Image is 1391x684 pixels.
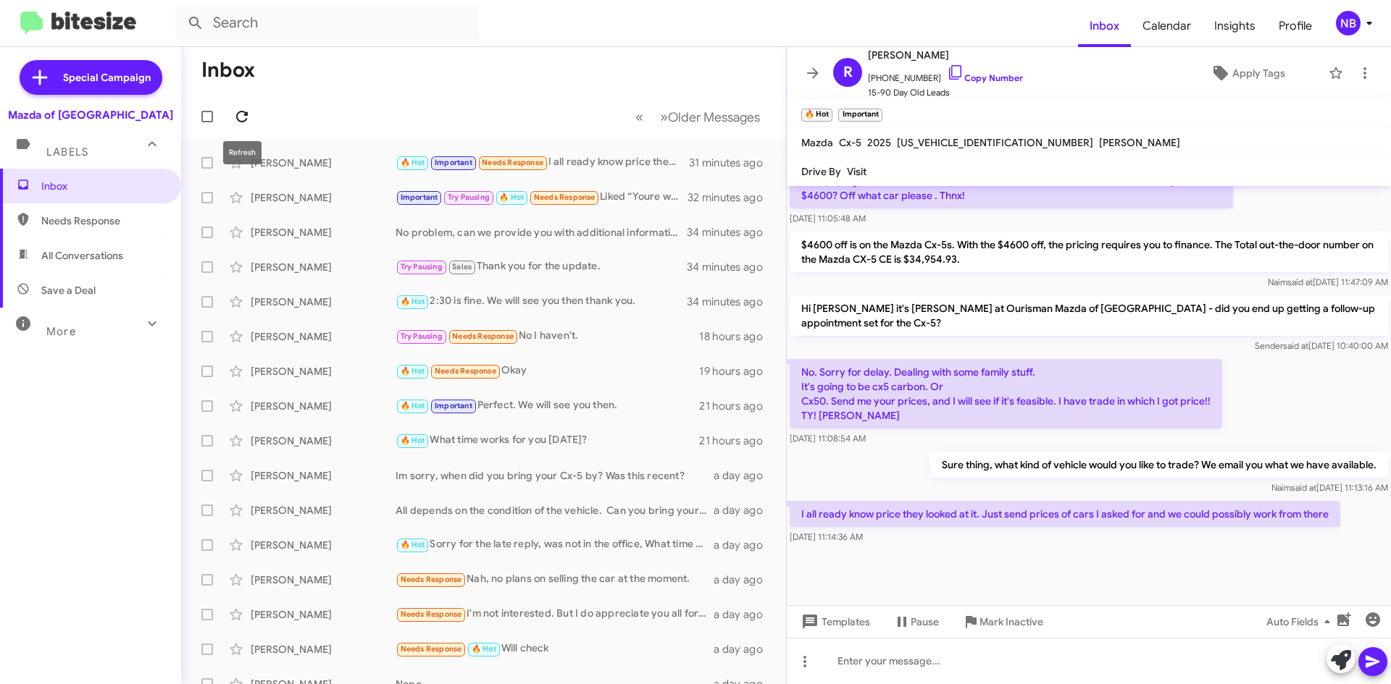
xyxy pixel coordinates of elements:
[401,436,425,445] span: 🔥 Hot
[251,260,396,274] div: [PERSON_NAME]
[534,193,596,202] span: Needs Response
[635,108,643,126] span: «
[839,136,861,149] span: Cx-5
[401,158,425,167] span: 🔥 Hot
[790,501,1340,527] p: I all ready know price they looked at it. Just send prices of cars I asked for and we could possi...
[251,329,396,344] div: [PERSON_NAME]
[396,363,699,379] div: Okay
[688,295,774,309] div: 34 minutes ago
[1131,5,1203,47] a: Calendar
[41,248,123,263] span: All Conversations
[1291,482,1316,493] span: said at
[979,609,1043,635] span: Mark Inactive
[46,325,76,338] span: More
[396,397,699,414] div: Perfect. We will see you then.
[251,156,396,170] div: [PERSON_NAME]
[714,503,774,518] div: a day ago
[790,168,1233,208] p: No. Please give me an idea of cx5 carbon and cx50. Like I said will be in at some point soon. $46...
[1324,11,1375,35] button: NB
[175,6,480,41] input: Search
[798,609,870,635] span: Templates
[790,433,866,444] span: [DATE] 11:08:54 AM
[396,258,688,275] div: Thank you for the update.
[401,401,425,410] span: 🔥 Hot
[401,609,462,619] span: Needs Response
[251,642,396,656] div: [PERSON_NAME]
[396,606,714,622] div: I'm not interested. But I do appreciate you all for taking such good care of my car. I'll be in s...
[251,295,396,309] div: [PERSON_NAME]
[401,366,425,376] span: 🔥 Hot
[868,85,1023,100] span: 15-90 Day Old Leads
[396,189,688,206] div: Liked “Youre welcome.”
[401,193,438,202] span: Important
[1268,276,1388,287] span: Naim [DATE] 11:47:09 AM
[223,141,262,164] div: Refresh
[201,59,255,82] h1: Inbox
[1232,60,1285,86] span: Apply Tags
[435,401,472,410] span: Important
[714,642,774,656] div: a day ago
[1271,482,1388,493] span: Naim [DATE] 11:13:16 AM
[251,538,396,552] div: [PERSON_NAME]
[452,262,472,271] span: Sales
[1203,5,1267,47] span: Insights
[1099,136,1180,149] span: [PERSON_NAME]
[251,399,396,413] div: [PERSON_NAME]
[435,158,472,167] span: Important
[868,64,1023,85] span: [PHONE_NUMBER]
[714,538,774,552] div: a day ago
[801,136,833,149] span: Mazda
[843,61,853,84] span: R
[882,609,951,635] button: Pause
[714,573,774,587] div: a day ago
[63,70,151,85] span: Special Campaign
[396,293,688,310] div: 2:30 is fine. We will see you then thank you.
[790,295,1388,336] p: Hi [PERSON_NAME] it's [PERSON_NAME] at Ourisman Mazda of [GEOGRAPHIC_DATA] - did you end up getti...
[251,503,396,518] div: [PERSON_NAME]
[396,571,714,588] div: Nah, no plans on selling the car at the moment.
[396,154,689,171] div: I all ready know price they looked at it. Just send prices of cars I asked for and we could possi...
[1283,340,1308,351] span: said at
[660,108,668,126] span: »
[251,225,396,240] div: [PERSON_NAME]
[1267,5,1324,47] a: Profile
[1255,340,1388,351] span: Sender [DATE] 10:40:00 AM
[1078,5,1131,47] a: Inbox
[790,359,1222,428] p: No. Sorry for delay. Dealing with some family stuff. It's going to be cx5 carbon. Or Cx50. Send m...
[838,109,882,122] small: Important
[1266,609,1336,635] span: Auto Fields
[790,232,1388,272] p: $4600 off is on the Mazda Cx-5s. With the $4600 off, the pricing requires you to finance. The Tot...
[41,283,96,297] span: Save a Deal
[951,609,1055,635] button: Mark Inactive
[627,102,769,132] nav: Page navigation example
[699,434,774,448] div: 21 hours ago
[801,109,832,122] small: 🔥 Hot
[1255,609,1348,635] button: Auto Fields
[396,432,699,449] div: What time works for you [DATE]?
[787,609,882,635] button: Templates
[396,536,714,553] div: Sorry for the late reply, was not in the office, What time are you available to bring the vehicle...
[847,165,866,178] span: Visit
[688,260,774,274] div: 34 minutes ago
[401,297,425,306] span: 🔥 Hot
[699,399,774,413] div: 21 hours ago
[868,46,1023,64] span: [PERSON_NAME]
[688,225,774,240] div: 34 minutes ago
[396,468,714,483] div: Im sorry, when did you bring your Cx-5 by? Was this recent?
[251,364,396,379] div: [PERSON_NAME]
[401,540,425,549] span: 🔥 Hot
[714,607,774,622] div: a day ago
[401,644,462,654] span: Needs Response
[911,609,939,635] span: Pause
[41,214,164,228] span: Needs Response
[452,332,514,341] span: Needs Response
[1173,60,1321,86] button: Apply Tags
[396,503,714,518] div: All depends on the condition of the vehicle. Can you bring your vehicle by?
[251,573,396,587] div: [PERSON_NAME]
[396,641,714,657] div: Will check
[251,468,396,483] div: [PERSON_NAME]
[251,607,396,622] div: [PERSON_NAME]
